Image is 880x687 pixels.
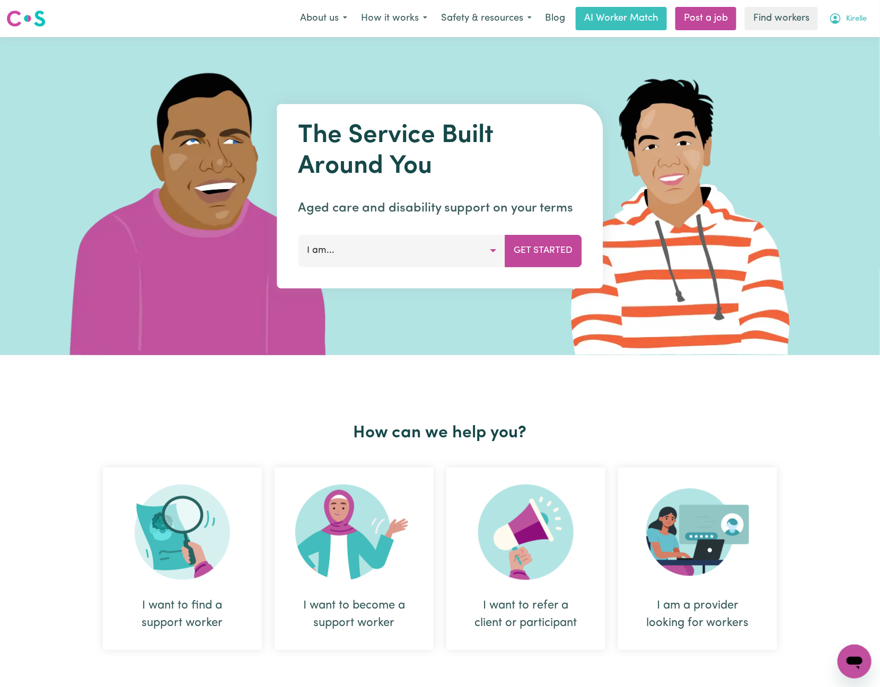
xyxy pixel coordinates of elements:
a: Find workers [745,7,818,30]
img: Become Worker [295,485,413,580]
img: Provider [646,485,749,580]
div: I want to refer a client or participant [446,468,605,650]
div: I want to find a support worker [103,468,262,650]
button: About us [293,7,354,30]
img: Refer [478,485,574,580]
a: Blog [539,7,571,30]
img: Careseekers logo [6,9,46,28]
span: Kirelle [846,13,867,25]
div: I want to find a support worker [128,597,236,632]
button: Get Started [505,235,582,267]
button: I am... [298,235,506,267]
div: I want to become a support worker [275,468,434,650]
a: Post a job [675,7,736,30]
button: Safety & resources [434,7,539,30]
a: Careseekers logo [6,6,46,31]
div: I want to refer a client or participant [472,597,580,632]
a: AI Worker Match [576,7,667,30]
iframe: Button to launch messaging window [838,645,872,679]
p: Aged care and disability support on your terms [298,199,582,218]
div: I am a provider looking for workers [618,468,777,650]
h1: The Service Built Around You [298,121,582,182]
button: How it works [354,7,434,30]
button: My Account [822,7,874,30]
div: I am a provider looking for workers [644,597,752,632]
div: I want to become a support worker [300,597,408,632]
img: Search [135,485,230,580]
h2: How can we help you? [96,423,784,443]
